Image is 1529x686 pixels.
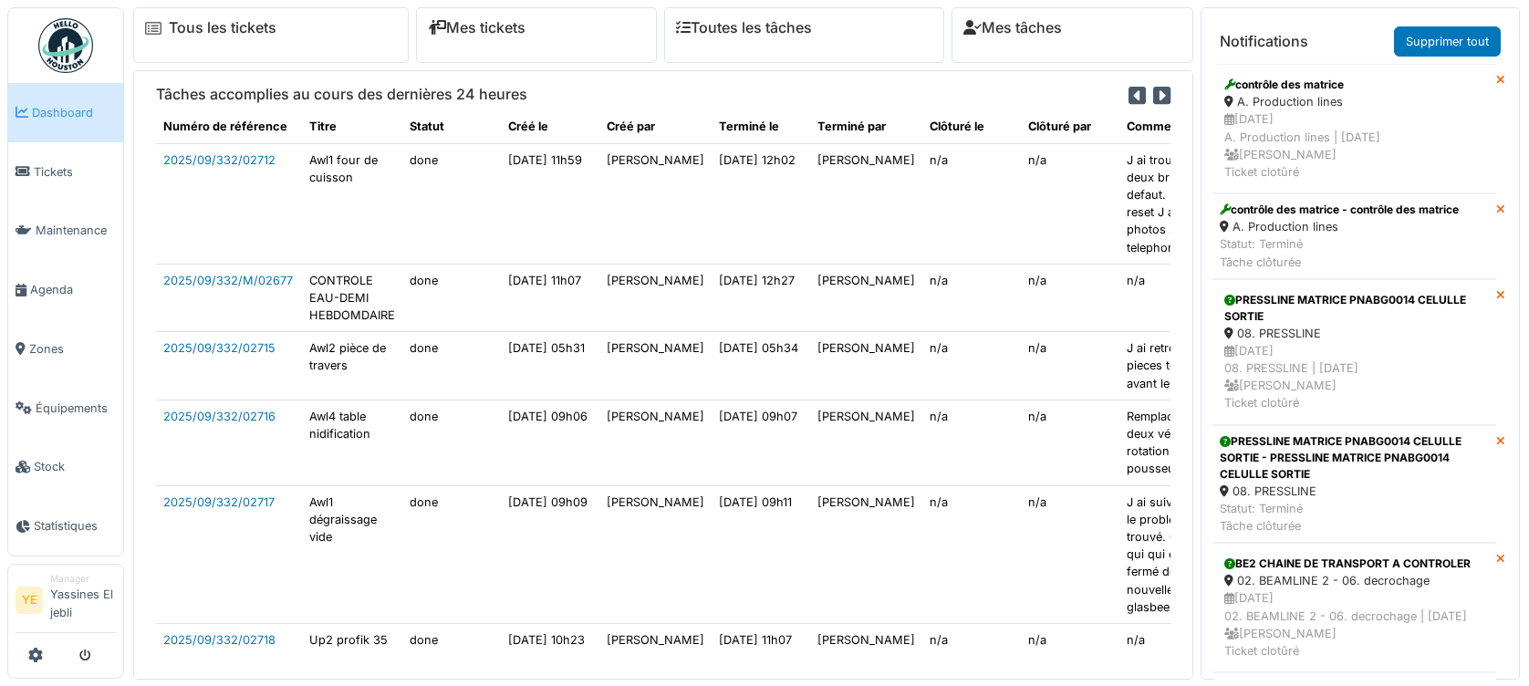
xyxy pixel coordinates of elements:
div: contrôle des matrice - contrôle des matrice [1220,202,1459,218]
div: 08. PRESSLINE [1224,325,1484,342]
td: [PERSON_NAME] [810,264,922,332]
a: contrôle des matrice A. Production lines [DATE]A. Production lines | [DATE] [PERSON_NAME]Ticket c... [1212,64,1496,193]
h6: Tâches accomplies au cours des dernières 24 heures [156,86,527,103]
div: [DATE] 08. PRESSLINE | [DATE] [PERSON_NAME] Ticket clotûré [1224,342,1484,412]
span: Zones [29,340,116,358]
td: [DATE] 05h31 [501,332,599,400]
div: BE2 CHAINE DE TRANSPORT A CONTROLER [1224,556,1484,572]
td: CONTROLE EAU-DEMI HEBDOMDAIRE [302,264,402,332]
a: Maintenance [8,202,123,261]
div: PRESSLINE MATRICE PNABG0014 CELULLE SORTIE - PRESSLINE MATRICE PNABG0014 CELULLE SORTIE [1220,433,1489,483]
td: done [402,400,501,485]
a: YE ManagerYassines El jebli [16,572,116,633]
div: [DATE] A. Production lines | [DATE] [PERSON_NAME] Ticket clotûré [1224,110,1484,181]
td: [PERSON_NAME] [810,485,922,623]
li: YE [16,587,43,614]
a: Toutes les tâches [676,19,812,36]
th: Terminé le [712,110,810,143]
div: PRESSLINE MATRICE PNABG0014 CELULLE SORTIE [1224,292,1484,325]
td: [PERSON_NAME] [599,264,712,332]
span: Statistiques [34,517,116,535]
td: n/a [922,400,1021,485]
a: BE2 CHAINE DE TRANSPORT A CONTROLER 02. BEAMLINE 2 - 06. decrochage [DATE]02. BEAMLINE 2 - 06. de... [1212,543,1496,672]
td: [PERSON_NAME] [599,332,712,400]
a: Tous les tickets [169,19,276,36]
span: Équipements [36,400,116,417]
td: [DATE] 11h59 [501,143,599,264]
li: Yassines El jebli [50,572,116,629]
td: n/a [922,264,1021,332]
a: 2025/09/332/02715 [163,341,276,355]
span: Dashboard [32,104,116,121]
a: 2025/09/332/02717 [163,495,275,509]
span: Tickets [34,163,116,181]
th: Clôturé le [922,110,1021,143]
h6: Notifications [1220,33,1308,50]
td: [PERSON_NAME] [810,400,922,485]
th: Terminé par [810,110,922,143]
td: [PERSON_NAME] [599,485,712,623]
td: done [402,264,501,332]
td: Remplacement de deux vérin 1 rotation et l autre pousseur [1119,400,1238,485]
a: Équipements [8,379,123,438]
a: Mes tickets [428,19,525,36]
img: Badge_color-CXgf-gQk.svg [38,18,93,73]
span: Maintenance [36,222,116,239]
th: Commentaire final [1119,110,1238,143]
td: [DATE] 09h09 [501,485,599,623]
th: Clôturé par [1021,110,1119,143]
td: n/a [1021,143,1119,264]
a: PRESSLINE MATRICE PNABG0014 CELULLE SORTIE 08. PRESSLINE [DATE]08. PRESSLINE | [DATE] [PERSON_NAM... [1212,279,1496,425]
div: Manager [50,572,116,586]
td: [DATE] 11h07 [501,264,599,332]
span: Agenda [30,281,116,298]
td: [DATE] 09h07 [712,400,810,485]
div: contrôle des matrice [1224,77,1484,93]
a: Zones [8,319,123,379]
td: n/a [1021,332,1119,400]
th: Créé par [599,110,712,143]
div: A. Production lines [1224,93,1484,110]
a: 2025/09/332/M/02677 [163,274,293,287]
td: n/a [922,143,1021,264]
a: Tickets [8,142,123,202]
div: Statut: Terminé Tâche clôturée [1220,500,1489,535]
div: [DATE] 02. BEAMLINE 2 - 06. decrochage | [DATE] [PERSON_NAME] Ticket clotûré [1224,589,1484,660]
td: Awl1 four de cuisson [302,143,402,264]
a: Supprimer tout [1394,26,1501,57]
td: n/a [1021,400,1119,485]
td: n/a [1021,485,1119,623]
td: Awl2 pièce de travers [302,332,402,400]
div: 08. PRESSLINE [1220,483,1489,500]
td: [PERSON_NAME] [599,400,712,485]
th: Statut [402,110,501,143]
td: done [402,143,501,264]
td: done [402,485,501,623]
a: Statistiques [8,496,123,556]
a: Agenda [8,260,123,319]
td: [PERSON_NAME] [599,143,712,264]
td: n/a [922,332,1021,400]
a: contrôle des matrice - contrôle des matrice A. Production lines Statut: TerminéTâche clôturée [1212,193,1496,279]
th: Titre [302,110,402,143]
td: [DATE] 09h11 [712,485,810,623]
td: n/a [1119,264,1238,332]
a: Stock [8,438,123,497]
span: Stock [34,458,116,475]
th: Créé le [501,110,599,143]
div: 02. BEAMLINE 2 - 06. decrochage [1224,572,1484,589]
a: Dashboard [8,83,123,142]
td: [DATE] 05h34 [712,332,810,400]
td: J ai retrouvé des pieces tombé avant le séchoir [1119,332,1238,400]
td: n/a [922,485,1021,623]
td: [PERSON_NAME] [810,332,922,400]
div: A. Production lines [1220,218,1459,235]
td: J ai suivi ce.matin le problème et j ai trouvé. C était unz qui qui est resté fermé depuis la nou... [1119,485,1238,623]
a: Mes tâches [963,19,1062,36]
a: 2025/09/332/02716 [163,410,276,423]
td: [DATE] 12h27 [712,264,810,332]
td: Awl4 table nidification [302,400,402,485]
td: n/a [1021,264,1119,332]
div: Statut: Terminé Tâche clôturée [1220,235,1459,270]
td: done [402,332,501,400]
